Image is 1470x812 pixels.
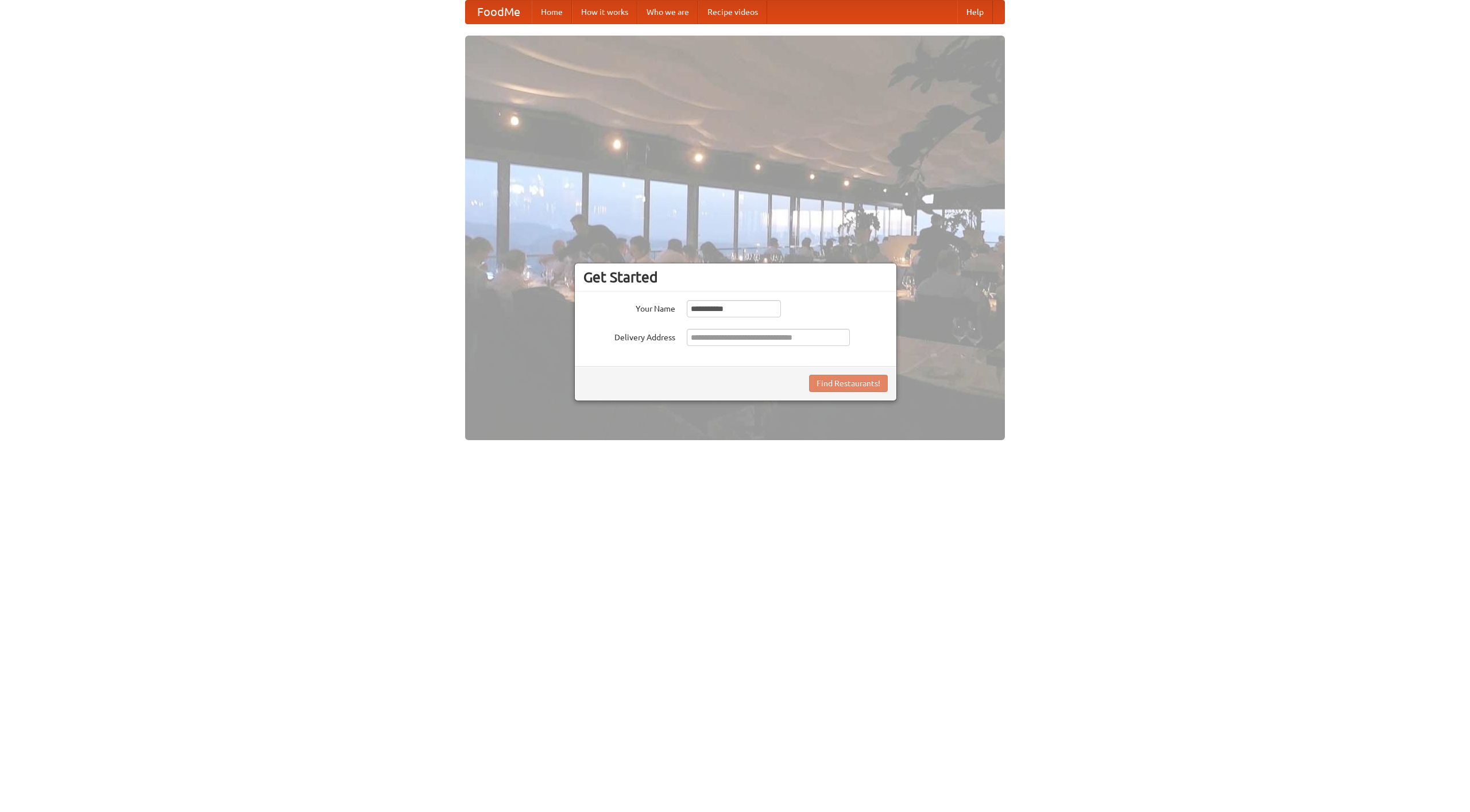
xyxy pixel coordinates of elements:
a: FoodMe [466,1,532,24]
label: Your Name [583,300,675,314]
a: Recipe videos [698,1,767,24]
button: Find Restaurants! [809,375,888,392]
h3: Get Started [583,269,888,286]
a: How it works [572,1,637,24]
a: Who we are [637,1,698,24]
a: Home [532,1,572,24]
label: Delivery Address [583,329,675,343]
a: Help [957,1,993,24]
